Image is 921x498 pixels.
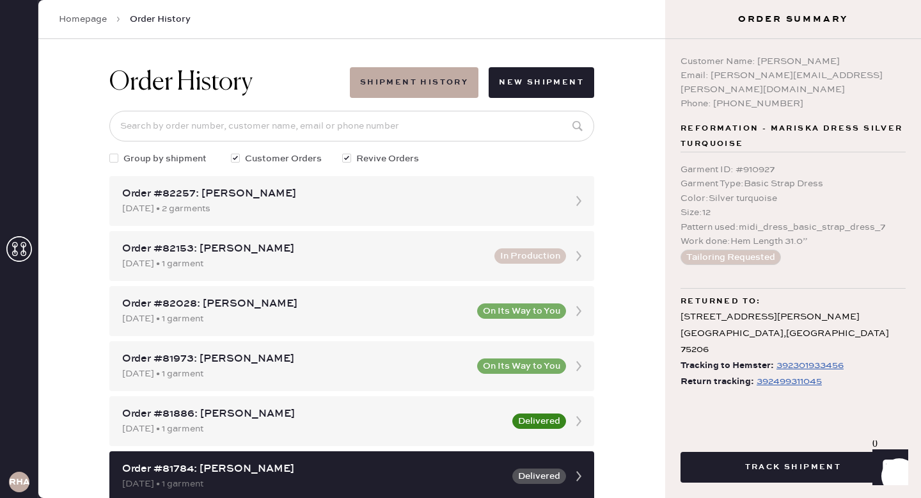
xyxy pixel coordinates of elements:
h1: Order History [109,67,253,98]
iframe: Front Chat [860,440,915,495]
button: Tailoring Requested [681,250,781,265]
button: New Shipment [489,67,594,98]
button: Delivered [512,469,566,484]
button: On Its Way to You [477,303,566,319]
div: Garment Type : Basic Strap Dress [681,177,906,191]
div: Order #82153: [PERSON_NAME] [122,241,487,257]
div: Pattern used : midi_dress_basic_strap_dress_7 [681,220,906,234]
a: Track Shipment [681,460,906,472]
div: Order #81784: [PERSON_NAME] [122,462,505,477]
div: https://www.fedex.com/apps/fedextrack/?tracknumbers=392301933456&cntry_code=US [776,358,844,373]
div: [DATE] • 1 garment [122,367,469,381]
div: https://www.fedex.com/apps/fedextrack/?tracknumbers=392499311045&cntry_code=US [757,374,822,389]
button: In Production [494,248,566,264]
div: [DATE] • 1 garment [122,422,505,436]
div: Order #81973: [PERSON_NAME] [122,351,469,367]
span: Customer Orders [245,152,322,166]
button: Shipment History [350,67,478,98]
div: Order #82028: [PERSON_NAME] [122,296,469,312]
span: Tracking to Hemster: [681,358,774,374]
span: Returned to: [681,294,761,309]
div: [STREET_ADDRESS][PERSON_NAME] [GEOGRAPHIC_DATA] , [GEOGRAPHIC_DATA] 75206 [681,309,906,358]
span: Group by shipment [123,152,207,166]
h3: Order Summary [665,13,921,26]
div: Work done : Hem Length 31.0” [681,234,906,248]
a: 392301933456 [774,358,844,374]
a: 392499311045 [754,374,822,390]
span: Return tracking: [681,374,754,390]
div: [DATE] • 1 garment [122,312,469,326]
div: Garment ID : # 910927 [681,163,906,177]
button: On Its Way to You [477,358,566,374]
div: [DATE] • 2 garments [122,202,558,216]
div: [DATE] • 1 garment [122,257,487,271]
span: Reformation - Mariska Dress Silver turquoise [681,121,906,152]
span: Revive Orders [356,152,419,166]
div: Phone: [PHONE_NUMBER] [681,97,906,111]
h3: RHA [9,478,29,486]
a: Homepage [59,13,107,26]
div: Order #81886: [PERSON_NAME] [122,406,505,422]
div: Email: [PERSON_NAME][EMAIL_ADDRESS][PERSON_NAME][DOMAIN_NAME] [681,68,906,97]
div: Order #82257: [PERSON_NAME] [122,186,558,202]
div: Size : 12 [681,205,906,220]
div: [DATE] • 1 garment [122,477,505,491]
span: Order History [130,13,191,26]
input: Search by order number, customer name, email or phone number [109,111,594,141]
div: Color : Silver turquoise [681,191,906,205]
button: Delivered [512,414,566,429]
div: Customer Name: [PERSON_NAME] [681,54,906,68]
button: Track Shipment [681,452,906,483]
